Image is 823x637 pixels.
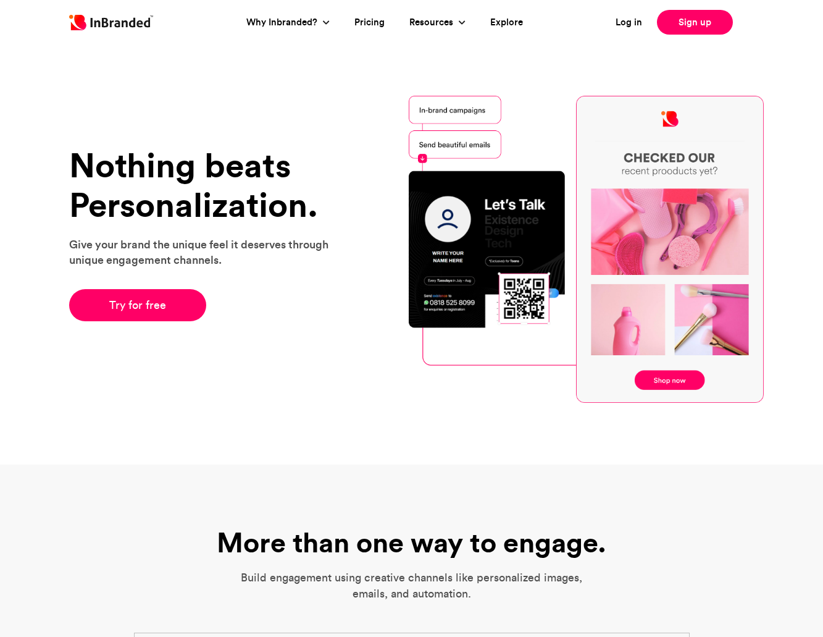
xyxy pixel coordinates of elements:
a: Pricing [354,15,385,30]
h1: More than one way to engage. [196,526,628,559]
a: Resources [409,15,456,30]
a: Try for free [69,289,207,321]
img: Inbranded [69,15,153,30]
a: Log in [616,15,642,30]
p: Build engagement using creative channels like personalized images, emails, and automation. [234,570,589,601]
a: Explore [490,15,523,30]
a: Sign up [657,10,733,35]
a: Why Inbranded? [246,15,320,30]
h1: Nothing beats Personalization. [69,146,344,224]
p: Give your brand the unique feel it deserves through unique engagement channels. [69,237,344,268]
